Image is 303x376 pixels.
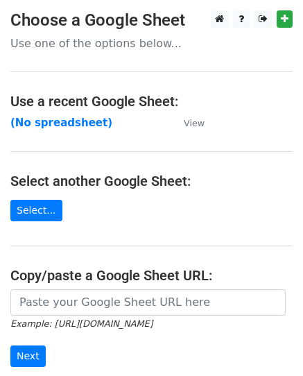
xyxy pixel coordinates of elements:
[10,173,293,189] h4: Select another Google Sheet:
[184,118,205,128] small: View
[10,345,46,367] input: Next
[10,117,112,129] a: (No spreadsheet)
[10,289,286,316] input: Paste your Google Sheet URL here
[10,200,62,221] a: Select...
[10,93,293,110] h4: Use a recent Google Sheet:
[10,10,293,31] h3: Choose a Google Sheet
[10,36,293,51] p: Use one of the options below...
[10,267,293,284] h4: Copy/paste a Google Sheet URL:
[170,117,205,129] a: View
[10,318,153,329] small: Example: [URL][DOMAIN_NAME]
